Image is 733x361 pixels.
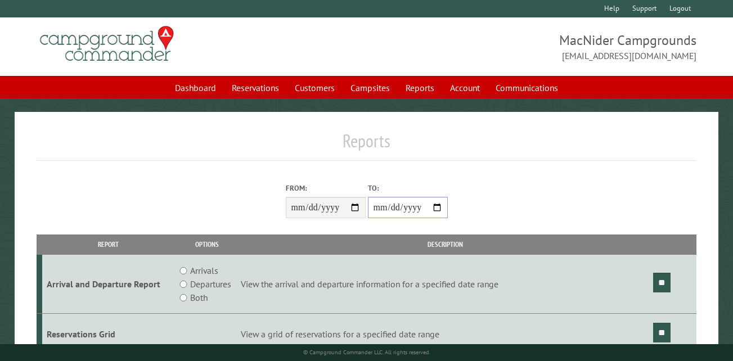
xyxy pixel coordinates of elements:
a: Account [443,77,487,98]
small: © Campground Commander LLC. All rights reserved. [303,349,430,356]
td: Arrival and Departure Report [42,255,175,314]
th: Description [239,234,651,254]
a: Reservations [225,77,286,98]
img: Campground Commander [37,22,177,66]
a: Customers [288,77,341,98]
a: Reports [399,77,441,98]
label: Arrivals [190,264,218,277]
label: Departures [190,277,231,291]
h1: Reports [37,130,696,161]
label: To: [368,183,448,193]
a: Dashboard [168,77,223,98]
td: Reservations Grid [42,314,175,355]
a: Communications [489,77,565,98]
td: View a grid of reservations for a specified date range [239,314,651,355]
a: Campsites [344,77,397,98]
th: Options [175,234,239,254]
label: From: [286,183,366,193]
td: View the arrival and departure information for a specified date range [239,255,651,314]
span: MacNider Campgrounds [EMAIL_ADDRESS][DOMAIN_NAME] [367,31,696,62]
label: Both [190,291,208,304]
th: Report [42,234,175,254]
